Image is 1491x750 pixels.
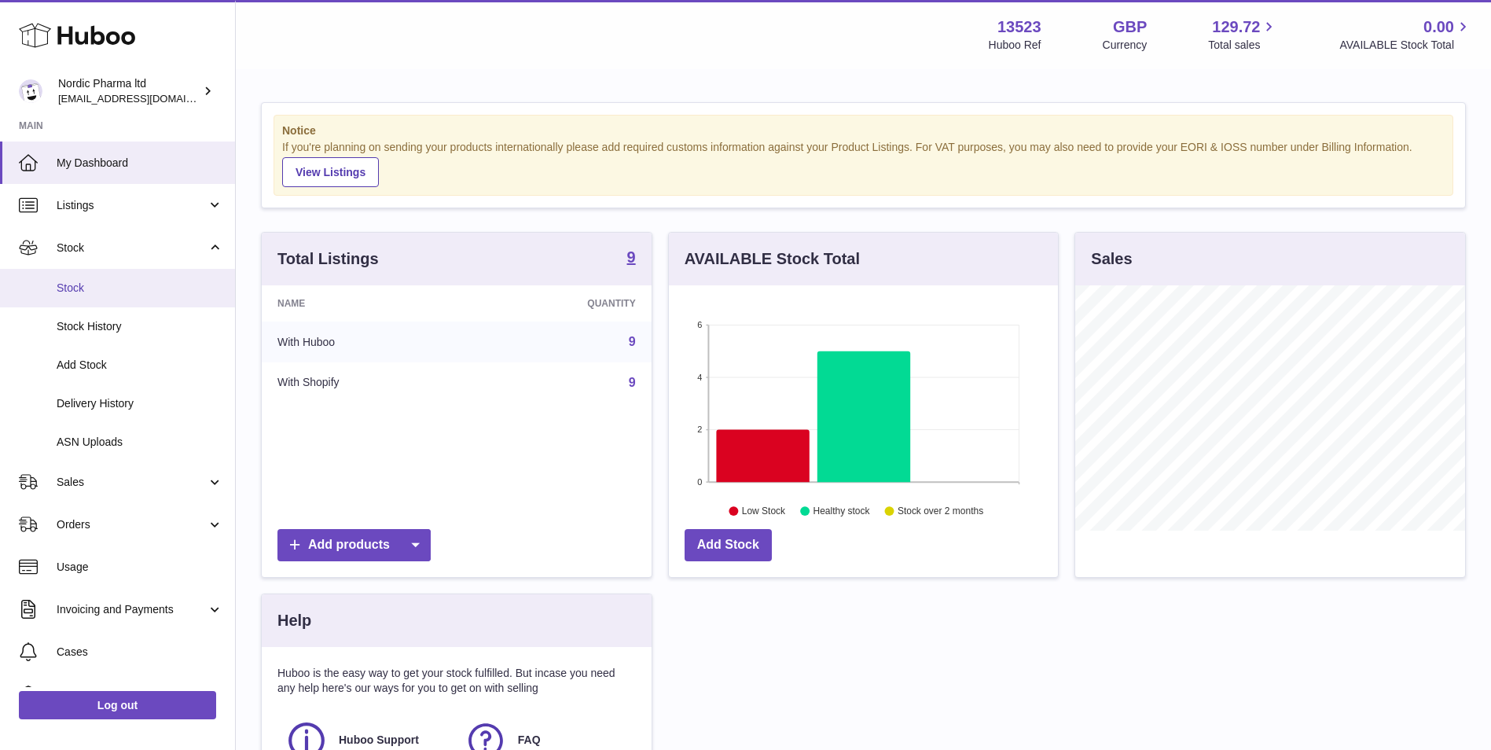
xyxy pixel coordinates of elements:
p: Huboo is the easy way to get your stock fulfilled. But incase you need any help here's our ways f... [277,666,636,696]
a: 0.00 AVAILABLE Stock Total [1339,17,1472,53]
a: 9 [627,249,636,268]
span: My Dashboard [57,156,223,171]
h3: Help [277,610,311,631]
strong: GBP [1113,17,1147,38]
h3: Total Listings [277,248,379,270]
span: Delivery History [57,396,223,411]
span: Stock History [57,319,223,334]
span: 0.00 [1423,17,1454,38]
strong: Notice [282,123,1445,138]
a: View Listings [282,157,379,187]
text: Healthy stock [813,506,870,517]
div: If you're planning on sending your products internationally please add required customs informati... [282,140,1445,187]
text: Stock over 2 months [898,506,983,517]
img: chika.alabi@nordicpharma.com [19,79,42,103]
span: ASN Uploads [57,435,223,450]
span: Sales [57,475,207,490]
a: Add products [277,529,431,561]
span: Total sales [1208,38,1278,53]
text: Low Stock [742,506,786,517]
text: 4 [697,373,702,382]
text: 2 [697,425,702,434]
strong: 9 [627,249,636,265]
a: 9 [629,335,636,348]
div: Nordic Pharma ltd [58,76,200,106]
span: FAQ [518,733,541,748]
span: Orders [57,517,207,532]
text: 6 [697,320,702,329]
td: With Shopify [262,362,472,403]
a: Add Stock [685,529,772,561]
span: Stock [57,281,223,296]
span: Stock [57,241,207,256]
h3: Sales [1091,248,1132,270]
div: Huboo Ref [989,38,1041,53]
span: 129.72 [1212,17,1260,38]
span: Cases [57,645,223,660]
th: Quantity [472,285,651,322]
div: Currency [1103,38,1148,53]
span: Listings [57,198,207,213]
span: Huboo Support [339,733,419,748]
strong: 13523 [997,17,1041,38]
span: AVAILABLE Stock Total [1339,38,1472,53]
a: Log out [19,691,216,719]
text: 0 [697,477,702,487]
span: [EMAIL_ADDRESS][DOMAIN_NAME] [58,92,231,105]
a: 129.72 Total sales [1208,17,1278,53]
td: With Huboo [262,322,472,362]
span: Invoicing and Payments [57,602,207,617]
span: Add Stock [57,358,223,373]
h3: AVAILABLE Stock Total [685,248,860,270]
a: 9 [629,376,636,389]
th: Name [262,285,472,322]
span: Usage [57,560,223,575]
